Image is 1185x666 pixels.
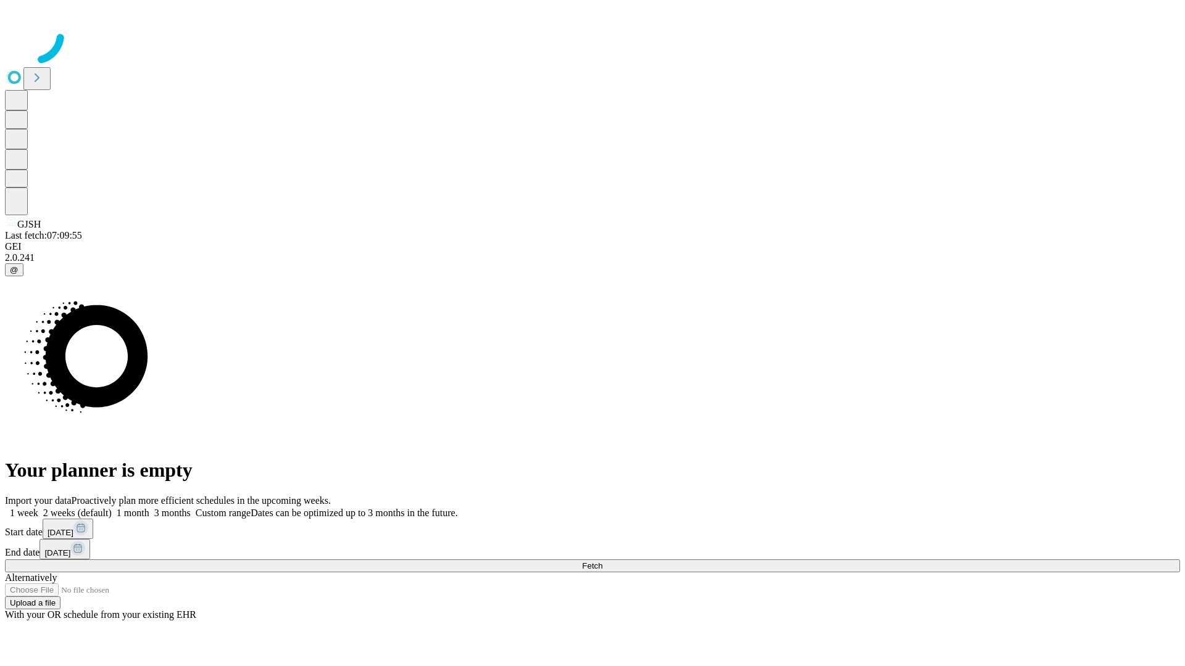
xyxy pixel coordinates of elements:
[43,508,112,518] span: 2 weeks (default)
[5,609,196,620] span: With your OR schedule from your existing EHR
[10,265,19,274] span: @
[154,508,191,518] span: 3 months
[582,561,602,570] span: Fetch
[5,559,1180,572] button: Fetch
[10,508,38,518] span: 1 week
[39,539,90,559] button: [DATE]
[44,548,70,557] span: [DATE]
[5,539,1180,559] div: End date
[5,596,60,609] button: Upload a file
[251,508,457,518] span: Dates can be optimized up to 3 months in the future.
[72,495,331,506] span: Proactively plan more efficient schedules in the upcoming weeks.
[5,241,1180,252] div: GEI
[5,459,1180,482] h1: Your planner is empty
[5,495,72,506] span: Import your data
[48,528,73,537] span: [DATE]
[117,508,149,518] span: 1 month
[5,252,1180,263] div: 2.0.241
[5,263,23,276] button: @
[17,219,41,229] span: GJSH
[5,519,1180,539] div: Start date
[5,230,82,240] span: Last fetch: 07:09:55
[43,519,93,539] button: [DATE]
[5,572,57,583] span: Alternatively
[196,508,251,518] span: Custom range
